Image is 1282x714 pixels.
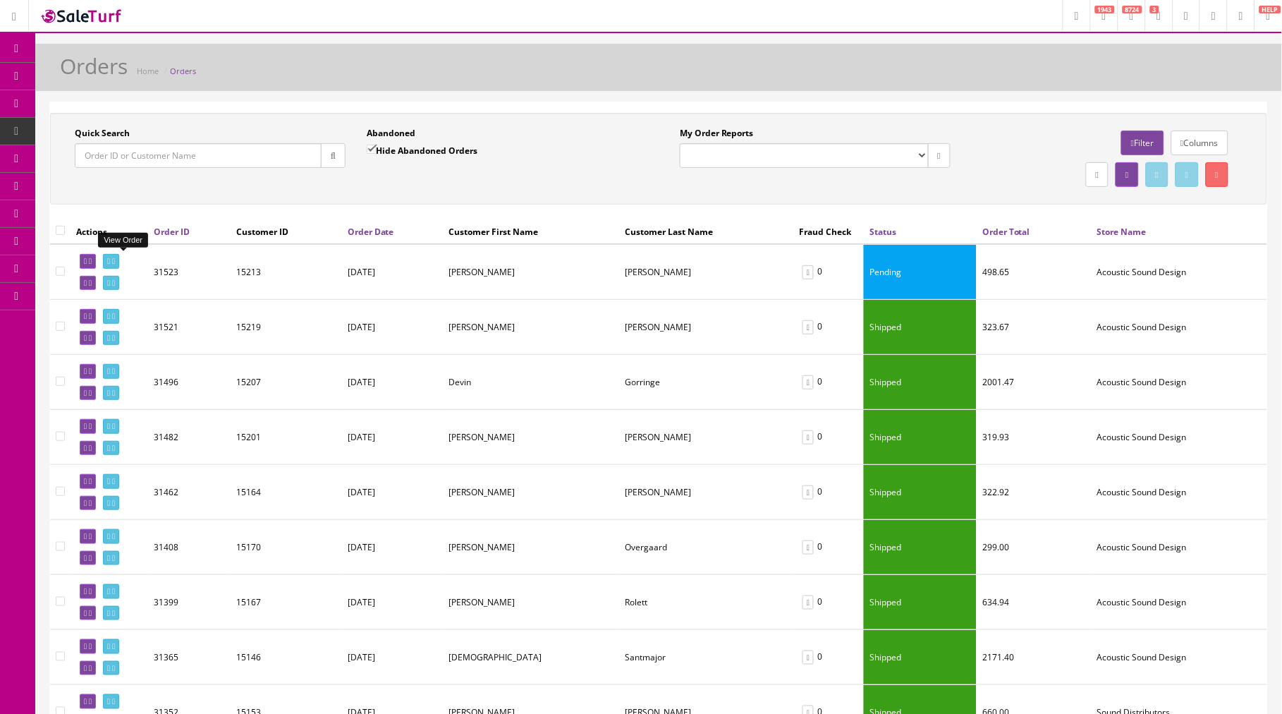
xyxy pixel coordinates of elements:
input: Order ID or Customer Name [75,143,322,168]
th: Customer ID [231,219,342,244]
td: Acoustic Sound Design [1092,300,1267,355]
td: Krysinsky [620,465,794,520]
td: 498.65 [977,244,1092,300]
td: Gary [444,520,620,575]
td: Sharan [444,630,620,685]
img: SaleTurf [39,6,124,25]
h1: Orders [60,54,128,78]
span: HELP [1259,6,1281,13]
td: 0 [793,575,864,630]
td: 634.94 [977,575,1092,630]
td: 15219 [231,300,342,355]
th: Actions [71,219,148,244]
td: Shipped [864,410,977,465]
td: [DATE] [342,410,444,465]
td: [DATE] [342,520,444,575]
td: kennedy [620,410,794,465]
span: 1943 [1095,6,1115,13]
label: Quick Search [75,127,130,140]
td: 31496 [148,355,231,410]
a: Filter [1121,131,1164,155]
td: [DATE] [342,630,444,685]
a: Store Name [1097,226,1147,238]
td: 0 [793,520,864,575]
td: [DATE] [342,300,444,355]
td: 31365 [148,630,231,685]
a: Status [869,226,896,238]
td: 15146 [231,630,342,685]
td: Robert [444,465,620,520]
td: 31399 [148,575,231,630]
td: Overgaard [620,520,794,575]
td: [DATE] [342,465,444,520]
td: Acoustic Sound Design [1092,355,1267,410]
td: Acoustic Sound Design [1092,465,1267,520]
div: View Order [98,233,148,248]
td: Shipped [864,520,977,575]
td: 15207 [231,355,342,410]
td: 15167 [231,575,342,630]
td: Acoustic Sound Design [1092,244,1267,300]
td: Chris [444,300,620,355]
td: Raul [444,244,620,300]
td: 15201 [231,410,342,465]
td: 0 [793,355,864,410]
td: 31521 [148,300,231,355]
th: Fraud Check [793,219,864,244]
td: [DATE] [342,355,444,410]
a: Columns [1171,131,1228,155]
td: 2001.47 [977,355,1092,410]
td: Rolett [620,575,794,630]
td: 319.93 [977,410,1092,465]
a: Order ID [154,226,190,238]
td: [DATE] [342,244,444,300]
td: Acoustic Sound Design [1092,575,1267,630]
td: 0 [793,244,864,300]
a: Orders [170,66,196,76]
td: 31462 [148,465,231,520]
a: Order Total [982,226,1030,238]
a: Order Date [348,226,394,238]
td: Santmajor [620,630,794,685]
td: Arcelay [620,244,794,300]
td: 0 [793,300,864,355]
a: Home [137,66,159,76]
td: 0 [793,410,864,465]
td: 0 [793,465,864,520]
input: Hide Abandoned Orders [367,145,376,154]
span: 3 [1150,6,1159,13]
td: Devin [444,355,620,410]
th: Customer Last Name [620,219,794,244]
label: My Order Reports [680,127,754,140]
th: Customer First Name [444,219,620,244]
td: Rosenthal [620,300,794,355]
td: Shipped [864,300,977,355]
td: 323.67 [977,300,1092,355]
td: 15170 [231,520,342,575]
td: [DATE] [342,575,444,630]
td: 31408 [148,520,231,575]
label: Abandoned [367,127,415,140]
td: Shipped [864,465,977,520]
td: Jason [444,575,620,630]
label: Hide Abandoned Orders [367,143,477,157]
td: Gorringe [620,355,794,410]
td: 31482 [148,410,231,465]
td: 2171.40 [977,630,1092,685]
td: Pending [864,244,977,300]
td: michael [444,410,620,465]
td: Shipped [864,630,977,685]
span: 8724 [1123,6,1142,13]
td: Acoustic Sound Design [1092,630,1267,685]
td: Shipped [864,355,977,410]
td: Acoustic Sound Design [1092,410,1267,465]
td: 0 [793,630,864,685]
td: Acoustic Sound Design [1092,520,1267,575]
td: 15164 [231,465,342,520]
td: 31523 [148,244,231,300]
td: Shipped [864,575,977,630]
td: 299.00 [977,520,1092,575]
td: 15213 [231,244,342,300]
td: 322.92 [977,465,1092,520]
